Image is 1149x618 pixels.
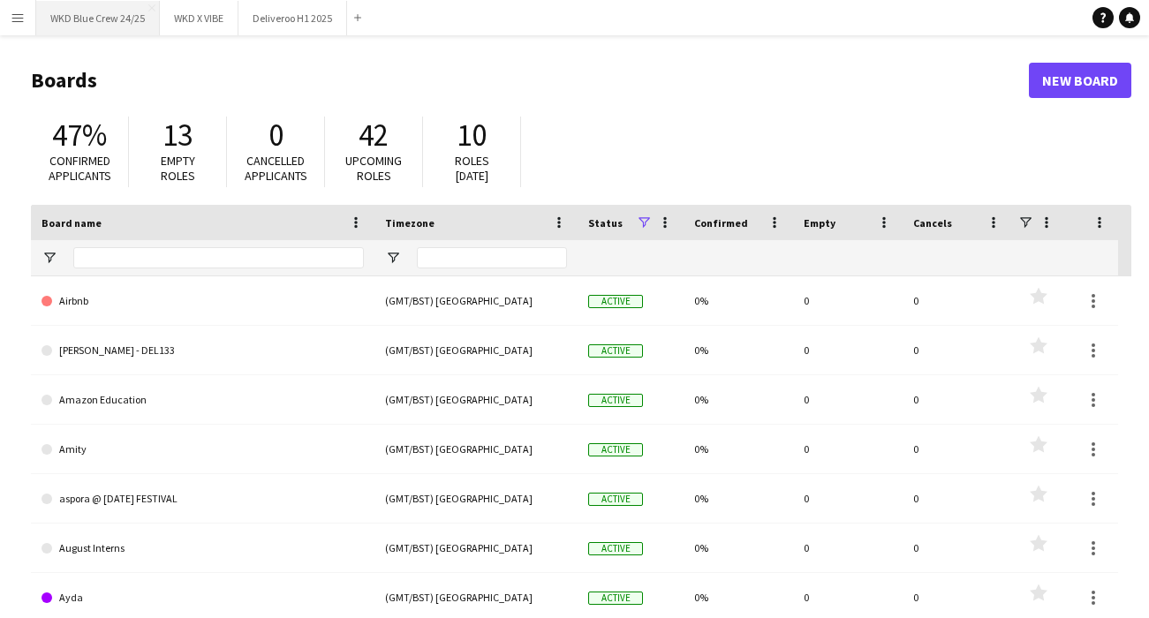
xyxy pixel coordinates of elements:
button: Deliveroo H1 2025 [238,1,347,35]
h1: Boards [31,67,1029,94]
div: 0 [903,524,1012,572]
div: 0 [793,375,903,424]
div: (GMT/BST) [GEOGRAPHIC_DATA] [374,425,578,473]
span: Active [588,443,643,456]
div: 0 [903,326,1012,374]
div: (GMT/BST) [GEOGRAPHIC_DATA] [374,375,578,424]
span: Confirmed [694,216,748,230]
div: (GMT/BST) [GEOGRAPHIC_DATA] [374,326,578,374]
span: Active [588,344,643,358]
div: 0 [903,375,1012,424]
div: 0 [903,276,1012,325]
span: 10 [457,116,487,154]
div: 0% [684,524,793,572]
button: WKD Blue Crew 24/25 [36,1,160,35]
span: Confirmed applicants [49,153,111,184]
a: aspora @ [DATE] FESTIVAL [42,474,364,524]
div: 0 [903,425,1012,473]
div: 0% [684,425,793,473]
button: WKD X VIBE [160,1,238,35]
span: Upcoming roles [345,153,402,184]
span: Cancels [913,216,952,230]
div: (GMT/BST) [GEOGRAPHIC_DATA] [374,524,578,572]
div: 0 [793,425,903,473]
span: Roles [DATE] [455,153,489,184]
span: Active [588,493,643,506]
span: 0 [268,116,283,154]
span: Status [588,216,623,230]
span: Board name [42,216,102,230]
div: 0 [903,474,1012,523]
a: [PERSON_NAME] - DEL133 [42,326,364,375]
div: 0 [793,326,903,374]
button: Open Filter Menu [42,250,57,266]
span: 42 [359,116,389,154]
span: Empty [804,216,835,230]
button: Open Filter Menu [385,250,401,266]
div: 0 [793,474,903,523]
a: August Interns [42,524,364,573]
span: Active [588,592,643,605]
span: Cancelled applicants [245,153,307,184]
span: Active [588,295,643,308]
div: (GMT/BST) [GEOGRAPHIC_DATA] [374,276,578,325]
div: 0 [793,524,903,572]
span: Timezone [385,216,435,230]
div: 0 [793,276,903,325]
span: Active [588,394,643,407]
a: Airbnb [42,276,364,326]
input: Timezone Filter Input [417,247,567,268]
a: Amity [42,425,364,474]
a: Amazon Education [42,375,364,425]
input: Board name Filter Input [73,247,364,268]
div: 0% [684,375,793,424]
span: Empty roles [161,153,195,184]
div: (GMT/BST) [GEOGRAPHIC_DATA] [374,474,578,523]
div: 0% [684,276,793,325]
div: 0% [684,474,793,523]
span: 47% [52,116,107,154]
div: 0% [684,326,793,374]
a: New Board [1029,63,1131,98]
span: Active [588,542,643,555]
span: 13 [163,116,193,154]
